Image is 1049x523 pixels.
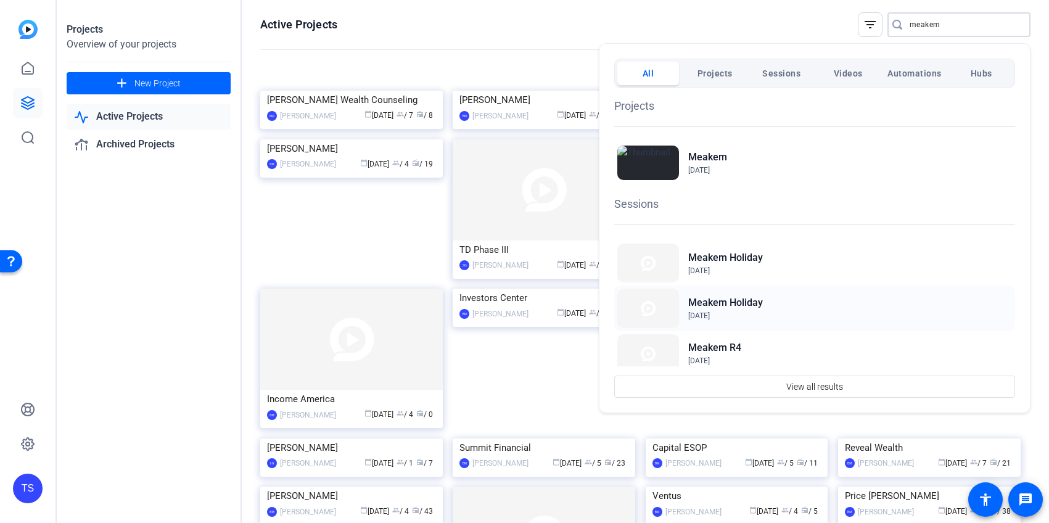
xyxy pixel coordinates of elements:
[614,97,1015,114] h1: Projects
[688,356,710,365] span: [DATE]
[688,340,741,355] h2: Meakem R4
[786,375,843,398] span: View all results
[697,62,733,84] span: Projects
[688,150,727,165] h2: Meakem
[887,62,942,84] span: Automations
[688,166,710,175] span: [DATE]
[643,62,654,84] span: All
[688,250,763,265] h2: Meakem Holiday
[617,244,679,282] img: Thumbnail
[688,295,763,310] h2: Meakem Holiday
[617,146,679,180] img: Thumbnail
[688,266,710,275] span: [DATE]
[971,62,992,84] span: Hubs
[762,62,800,84] span: Sessions
[834,62,863,84] span: Videos
[614,376,1015,398] button: View all results
[614,196,1015,212] h1: Sessions
[617,289,679,327] img: Thumbnail
[617,334,679,373] img: Thumbnail
[688,311,710,320] span: [DATE]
